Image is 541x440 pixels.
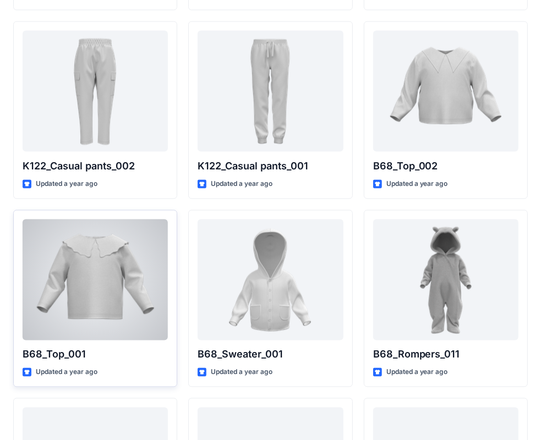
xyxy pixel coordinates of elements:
[211,178,272,190] p: Updated a year ago
[23,31,168,152] a: K122_Casual pants_002
[373,219,518,340] a: B68_Rompers_011
[36,178,97,190] p: Updated a year ago
[373,158,518,174] p: B68_Top_002
[198,347,343,362] p: B68_Sweater_001
[23,347,168,362] p: B68_Top_001
[211,367,272,378] p: Updated a year ago
[386,367,448,378] p: Updated a year ago
[373,347,518,362] p: B68_Rompers_011
[373,31,518,152] a: B68_Top_002
[23,158,168,174] p: K122_Casual pants_002
[386,178,448,190] p: Updated a year ago
[36,367,97,378] p: Updated a year ago
[198,31,343,152] a: K122_Casual pants_001
[23,219,168,340] a: B68_Top_001
[198,158,343,174] p: K122_Casual pants_001
[198,219,343,340] a: B68_Sweater_001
